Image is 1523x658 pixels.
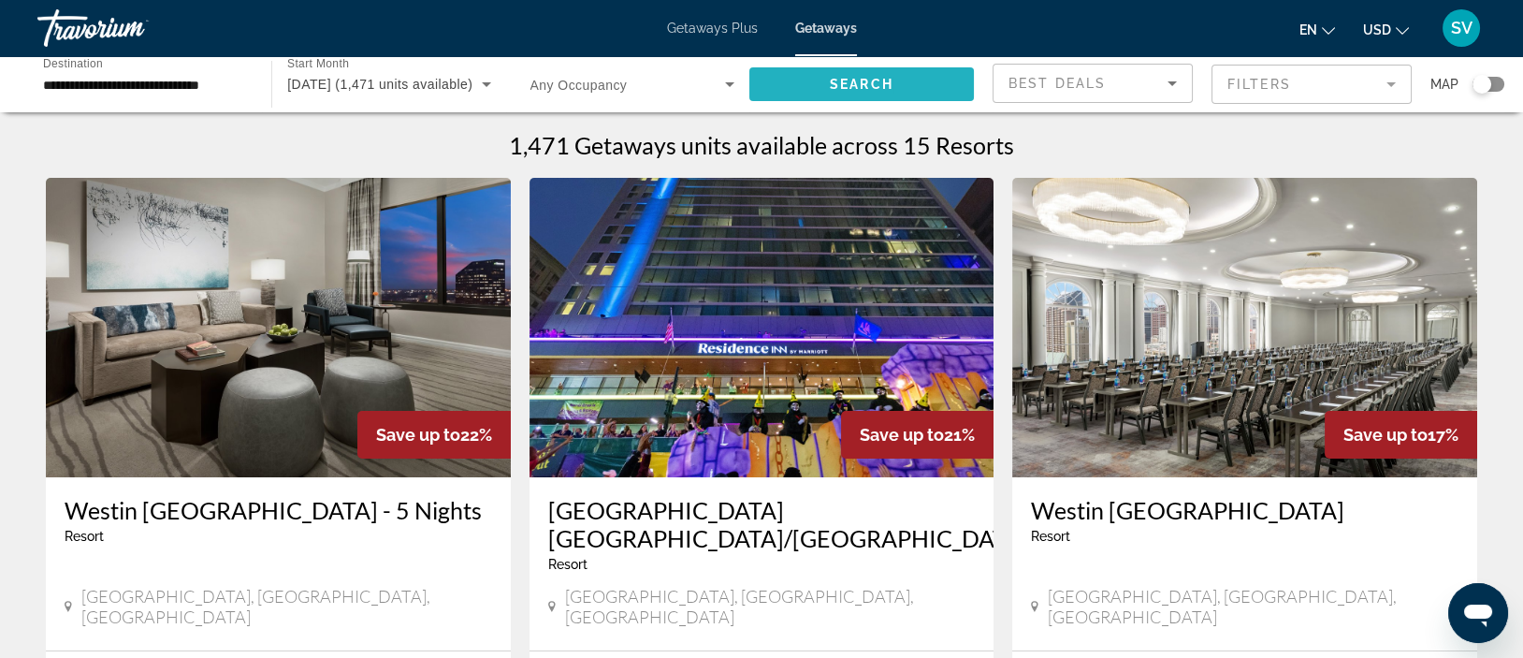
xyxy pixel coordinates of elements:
img: RM91O01X.jpg [1012,178,1477,477]
span: Best Deals [1008,76,1106,91]
a: Getaways Plus [667,21,758,36]
div: 22% [357,411,511,459]
span: Save up to [376,425,460,445]
span: Resort [548,557,587,572]
button: User Menu [1437,8,1486,48]
span: Resort [65,529,104,544]
button: Change currency [1363,16,1409,43]
span: [DATE] (1,471 units available) [287,77,472,92]
div: 17% [1325,411,1477,459]
span: Any Occupancy [530,78,628,93]
button: Search [749,67,974,101]
mat-select: Sort by [1008,72,1177,95]
span: Save up to [860,425,944,445]
span: USD [1363,22,1391,37]
span: Search [830,77,893,92]
button: Filter [1211,64,1412,105]
span: SV [1451,19,1472,37]
iframe: Button to launch messaging window [1448,583,1508,643]
span: [GEOGRAPHIC_DATA], [GEOGRAPHIC_DATA], [GEOGRAPHIC_DATA] [1048,586,1458,627]
a: Westin [GEOGRAPHIC_DATA] - 5 Nights [65,496,492,524]
a: [GEOGRAPHIC_DATA] [GEOGRAPHIC_DATA]/[GEOGRAPHIC_DATA] [548,496,976,552]
button: Change language [1299,16,1335,43]
span: Map [1430,71,1458,97]
img: RP77E01X.jpg [529,178,994,477]
span: Resort [1031,529,1070,544]
span: [GEOGRAPHIC_DATA], [GEOGRAPHIC_DATA], [GEOGRAPHIC_DATA] [565,586,976,627]
span: Destination [43,57,103,69]
a: Westin [GEOGRAPHIC_DATA] [1031,496,1458,524]
a: Getaways [795,21,857,36]
img: RM91I01X.jpg [46,178,511,477]
div: 21% [841,411,994,459]
span: Save up to [1343,425,1428,445]
h1: 1,471 Getaways units available across 15 Resorts [509,131,1014,159]
span: en [1299,22,1317,37]
span: Start Month [287,58,349,70]
a: Travorium [37,4,225,52]
span: [GEOGRAPHIC_DATA], [GEOGRAPHIC_DATA], [GEOGRAPHIC_DATA] [81,586,492,627]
